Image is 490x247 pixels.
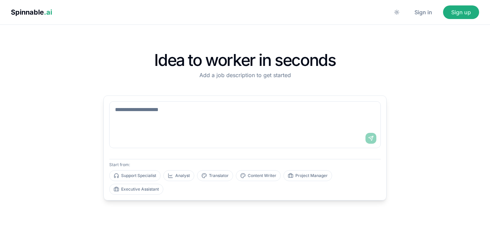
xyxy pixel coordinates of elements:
p: Add a job description to get started [103,71,387,79]
button: Support Specialist [109,170,161,181]
button: Content Writer [236,170,281,181]
button: Switch to dark mode [390,5,404,19]
h1: Idea to worker in seconds [103,52,387,68]
span: .ai [44,8,52,16]
button: Executive Assistant [109,184,163,195]
button: Sign up [443,5,479,19]
span: Spinnable [11,8,52,16]
button: Project Manager [283,170,332,181]
button: Analyst [163,170,194,181]
p: Start from: [109,162,381,167]
button: Translator [197,170,233,181]
button: Sign in [406,5,440,19]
